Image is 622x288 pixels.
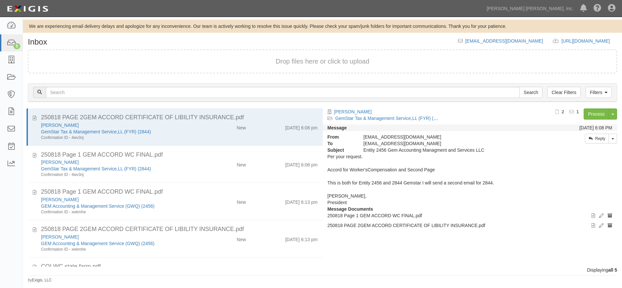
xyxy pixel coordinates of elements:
small: by [28,278,52,283]
a: GemStar Tax & Management Service,LL (FYR) (2844) [41,129,151,134]
a: GemStar Tax & Management Service,LL (FYR) (2844) [335,116,445,121]
div: GemStar Tax & Management Service,LL (FYR) (2844) [41,128,198,135]
div: GemStar Tax & Management Service,LL (FYR) (2844) [41,165,198,172]
i: Archive document [608,223,612,228]
i: Help Center - Complianz [593,5,601,12]
i: View [592,223,595,228]
div: Confirmation ID - 4wv3nj [41,135,198,141]
a: [URL][DOMAIN_NAME] [561,38,617,44]
i: View [592,214,595,218]
div: [DATE] 6:08 pm [285,122,318,131]
a: [PERSON_NAME] [41,123,79,128]
p: 250818 PAGE 2GEM ACCORD CERTIFICATE OF LIBILITY INSURANCE.pdf [328,222,612,229]
div: [DATE] 6:13 pm [285,234,318,243]
div: Greg W. Davis [41,234,198,240]
a: Exigis, LLC [32,278,52,282]
div: Confirmation ID - xwkmhe [41,209,198,215]
div: Accord for Worker'sCompensation and Second Page [328,166,612,173]
div: [DATE] 6:08 PM [579,125,612,131]
div: New [237,196,246,205]
a: [PERSON_NAME] [334,109,372,114]
b: all 5 [608,267,617,273]
div: Confirmation ID - xwkmhe [41,247,198,252]
p: 250818 Page 1 GEM ACCORD WC FINAL.pdf [328,212,612,219]
div: New [237,122,246,131]
div: Entity 2456 Gem Accounting Managment and Services LLC [358,147,538,153]
a: [EMAIL_ADDRESS][DOMAIN_NAME] [465,38,543,44]
div: New [237,159,246,168]
strong: Message Documents [328,206,373,212]
div: 250818 PAGE 2GEM ACCORD CERTIFICATE OF LIBILITY INSURANCE.pdf [41,225,318,234]
div: [EMAIL_ADDRESS][DOMAIN_NAME] [358,134,538,140]
i: Archive document [608,214,612,218]
div: We are experiencing email delivery delays and apologize for any inconvenience. Our team is active... [23,23,622,29]
a: GemStar Tax & Management Service,LL (FYR) (2844) [41,166,151,171]
div: COI WC state farm.pdf [41,262,318,271]
input: Search [46,87,520,98]
b: 2 [562,109,564,114]
b: 1 [576,109,579,114]
div: 250818 PAGE 2GEM ACCORD CERTIFICATE OF LIBILITY INSURANCE.pdf [41,113,318,122]
h1: Inbox [28,38,47,46]
strong: From [323,134,359,140]
div: [DATE] 6:13 pm [285,196,318,205]
strong: To [323,140,359,147]
a: [PERSON_NAME] [41,234,79,240]
strong: Subject [323,147,359,153]
div: agreement-hrf3xa@jacksonhewitt.complianz.com [358,140,538,147]
i: Edit document [599,214,604,218]
a: [PERSON_NAME] [41,160,79,165]
a: GEM Accounting & Management Service (GWQ) (2456) [41,203,154,209]
div: 5 [13,43,20,49]
div: Per your request. [328,153,612,206]
div: Confirmation ID - 4wv3nj [41,172,198,178]
button: Drop files here or click to upload [276,57,370,66]
div: This is both for Entity 2456 and 2844 Gemstar I will send a second email for 2844. [PERSON_NAME], [328,180,612,199]
a: Filters [586,87,612,98]
div: GEM Accounting & Management Service (GWQ) (2456) [41,240,198,247]
a: Reply [585,134,609,144]
div: GEM Accounting & Management Service (GWQ) (2456) [41,203,198,209]
input: Search [519,87,542,98]
a: [PERSON_NAME] [PERSON_NAME], Inc. [483,2,577,15]
div: [DATE] 6:08 pm [285,159,318,168]
a: [PERSON_NAME] [41,197,79,202]
div: New [237,234,246,243]
div: Displaying [23,267,622,273]
div: Greg W. Davis [41,196,198,203]
div: Greg W. Davis [41,122,198,128]
div: 250818 Page 1 GEM ACCORD WC FINAL.pdf [41,188,318,196]
strong: Message [328,125,347,130]
img: logo-5460c22ac91f19d4615b14bd174203de0afe785f0fc80cf4dbbc73dc1793850b.png [5,3,50,15]
a: Clear Filters [547,87,580,98]
i: Edit document [599,223,604,228]
div: 250818 Page 1 GEM ACCORD WC FINAL.pdf [41,151,318,159]
a: GEM Accounting & Management Service (GWQ) (2456) [41,241,154,246]
div: President [328,199,612,206]
div: Greg W. Davis [41,159,198,165]
a: Process [584,108,609,120]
